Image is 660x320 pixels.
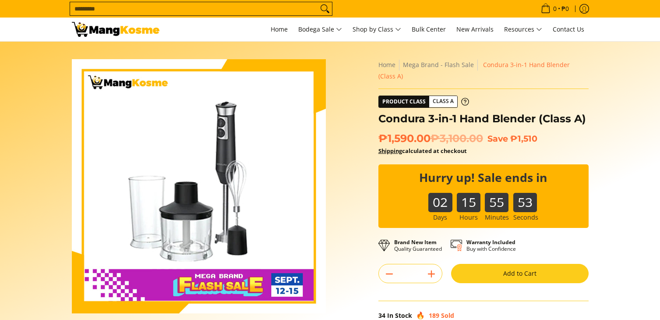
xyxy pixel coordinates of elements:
p: Quality Guaranteed [394,239,442,252]
b: 15 [457,193,480,203]
img: Condura 3-in-1 Hand Blender (Class A) [72,59,326,313]
span: ₱0 [560,6,570,12]
span: Bulk Center [412,25,446,33]
a: Bodega Sale [294,18,346,41]
a: Contact Us [548,18,589,41]
span: 34 [378,311,385,320]
b: 53 [513,193,537,203]
nav: Main Menu [168,18,589,41]
p: Buy with Confidence [466,239,516,252]
strong: calculated at checkout [378,147,467,155]
h1: Condura 3-in-1 Hand Blender (Class A) [378,112,589,125]
b: 02 [428,193,452,203]
span: ₱1,590.00 [378,132,483,145]
a: Product Class Class A [378,96,469,108]
span: Class A [429,96,457,107]
span: Save [487,133,508,144]
a: Bulk Center [407,18,450,41]
a: Resources [500,18,547,41]
span: Condura 3-in-1 Hand Blender (Class A) [378,60,570,80]
img: Condura 3-in-1 Hand Blender - Pamasko Sale l Mang Kosme [72,22,159,37]
span: Contact Us [553,25,584,33]
a: Home [378,60,395,69]
span: Resources [504,24,542,35]
strong: Brand New Item [394,238,437,246]
nav: Breadcrumbs [378,59,589,82]
span: ₱1,510 [510,133,537,144]
span: In Stock [387,311,412,320]
span: 189 [429,311,439,320]
a: Home [266,18,292,41]
span: Shop by Class [353,24,401,35]
a: New Arrivals [452,18,498,41]
del: ₱3,100.00 [431,132,483,145]
strong: Warranty Included [466,238,515,246]
button: Add to Cart [451,264,589,283]
span: Home [271,25,288,33]
span: 0 [552,6,558,12]
span: • [538,4,572,14]
b: 55 [485,193,508,203]
span: Sold [441,311,454,320]
button: Search [318,2,332,15]
a: Mega Brand - Flash Sale [403,60,474,69]
button: Subtract [379,267,400,281]
span: Product Class [379,96,429,107]
a: Shop by Class [348,18,406,41]
span: New Arrivals [456,25,494,33]
button: Add [421,267,442,281]
span: Bodega Sale [298,24,342,35]
a: Shipping [378,147,402,155]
